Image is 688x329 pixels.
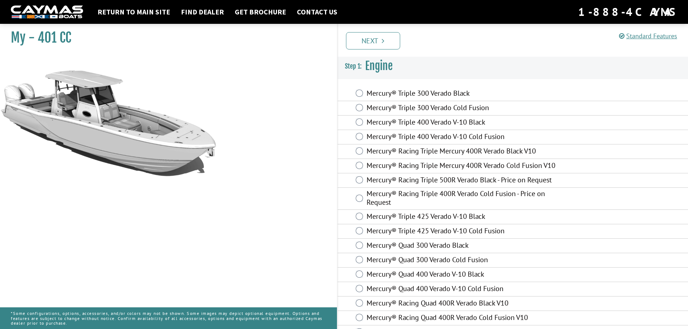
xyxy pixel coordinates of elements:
label: Mercury® Quad 300 Verado Cold Fusion [367,255,559,266]
div: 1-888-4CAYMAS [578,4,677,20]
label: Mercury® Triple 425 Verado V-10 Black [367,212,559,222]
label: Mercury® Triple 425 Verado V-10 Cold Fusion [367,226,559,237]
label: Mercury® Racing Quad 400R Verado Black V10 [367,299,559,309]
a: Standard Features [619,32,677,40]
a: Next [346,32,400,49]
a: Find Dealer [177,7,228,17]
h1: My - 401 CC [11,30,319,46]
label: Mercury® Racing Quad 400R Verado Cold Fusion V10 [367,313,559,324]
label: Mercury® Triple 300 Verado Cold Fusion [367,103,559,114]
a: Return to main site [94,7,174,17]
p: *Some configurations, options, accessories, and/or colors may not be shown. Some images may depic... [11,307,326,329]
label: Mercury® Triple 300 Verado Black [367,89,559,99]
a: Contact Us [293,7,341,17]
label: Mercury® Racing Triple Mercury 400R Verado Cold Fusion V10 [367,161,559,172]
label: Mercury® Quad 400 Verado V-10 Cold Fusion [367,284,559,295]
img: white-logo-c9c8dbefe5ff5ceceb0f0178aa75bf4bb51f6bca0971e226c86eb53dfe498488.png [11,5,83,19]
label: Mercury® Racing Triple 500R Verado Black - Price on Request [367,176,559,186]
a: Get Brochure [231,7,290,17]
label: Mercury® Triple 400 Verado V-10 Cold Fusion [367,132,559,143]
label: Mercury® Racing Triple 400R Verado Cold Fusion - Price on Request [367,189,559,208]
label: Mercury® Triple 400 Verado V-10 Black [367,118,559,128]
label: Mercury® Quad 300 Verado Black [367,241,559,251]
label: Mercury® Quad 400 Verado V-10 Black [367,270,559,280]
label: Mercury® Racing Triple Mercury 400R Verado Black V10 [367,147,559,157]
